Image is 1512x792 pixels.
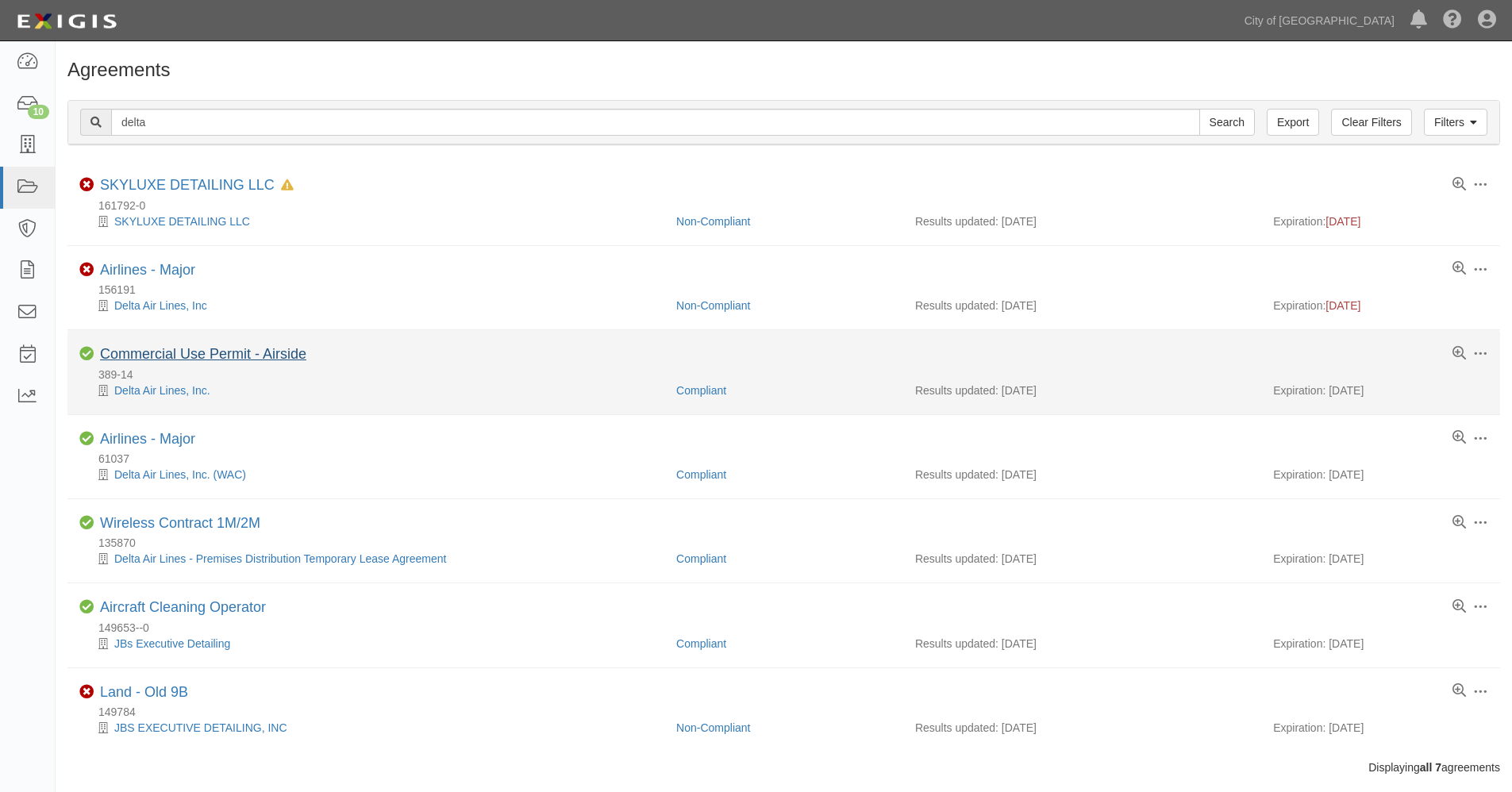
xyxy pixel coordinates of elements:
i: Non-Compliant [79,685,94,699]
a: JBs Executive Detailing [114,637,230,650]
div: SKYLUXE DETAILING LLC [100,177,294,194]
div: Results updated: [DATE] [915,636,1249,652]
div: JBs Executive Detailing [79,636,664,652]
i: Compliant [79,432,94,446]
a: JBS EXECUTIVE DETAILING, INC [114,721,287,734]
a: View results summary [1452,178,1466,192]
a: Compliant [676,468,726,481]
div: 10 [28,105,49,119]
i: Non-Compliant [79,178,94,192]
input: Search [111,109,1200,136]
span: [DATE] [1325,299,1360,312]
div: Results updated: [DATE] [915,467,1249,483]
div: Land - Old 9B [100,684,188,702]
a: View results summary [1452,600,1466,614]
a: View results summary [1452,431,1466,445]
div: Commercial Use Permit - Airside [100,346,306,363]
div: 149653--0 [79,620,1500,636]
a: Filters [1424,109,1487,136]
h1: Agreements [67,60,1500,80]
a: Delta Air Lines, Inc. (WAC) [114,468,246,481]
div: Results updated: [DATE] [915,213,1249,229]
div: 389-14 [79,367,1500,383]
div: Results updated: [DATE] [915,551,1249,567]
input: Search [1199,109,1255,136]
img: logo-5460c22ac91f19d4615b14bd174203de0afe785f0fc80cf4dbbc73dc1793850b.png [12,7,121,36]
div: Expiration: [DATE] [1273,720,1488,736]
div: Delta Air Lines, Inc. [79,383,664,398]
a: View results summary [1452,262,1466,276]
a: SKYLUXE DETAILING LLC [100,177,275,193]
a: Airlines - Major [100,431,195,447]
a: SKYLUXE DETAILING LLC [114,215,250,228]
div: Expiration: [DATE] [1273,551,1488,567]
a: Aircraft Cleaning Operator [100,599,266,615]
div: 156191 [79,282,1500,298]
a: Wireless Contract 1M/2M [100,515,260,531]
div: Expiration: [DATE] [1273,636,1488,652]
div: 135870 [79,535,1500,551]
div: Results updated: [DATE] [915,720,1249,736]
a: Commercial Use Permit - Airside [100,346,306,362]
div: Displaying agreements [56,759,1512,775]
i: Non-Compliant [79,263,94,277]
div: Aircraft Cleaning Operator [100,599,266,617]
i: Compliant [79,600,94,614]
div: SKYLUXE DETAILING LLC [79,213,664,229]
a: View results summary [1452,684,1466,698]
a: Land - Old 9B [100,684,188,700]
div: JBS EXECUTIVE DETAILING, INC [79,720,664,736]
a: Non-Compliant [676,299,750,312]
div: Results updated: [DATE] [915,298,1249,313]
a: View results summary [1452,347,1466,361]
div: 149784 [79,704,1500,720]
div: Expiration: [DATE] [1273,383,1488,398]
div: Airlines - Major [100,262,195,279]
a: Non-Compliant [676,721,750,734]
a: City of [GEOGRAPHIC_DATA] [1237,5,1402,37]
a: Compliant [676,552,726,565]
div: 61037 [79,451,1500,467]
i: Compliant [79,516,94,530]
div: Expiration: [1273,298,1488,313]
i: Compliant [79,347,94,361]
div: Airlines - Major [100,431,195,448]
a: Delta Air Lines, Inc [114,299,207,312]
a: Non-Compliant [676,215,750,228]
i: Help Center - Complianz [1443,11,1462,30]
a: Compliant [676,637,726,650]
a: Airlines - Major [100,262,195,278]
div: Delta Air Lines - Premises Distribution Temporary Lease Agreement [79,551,664,567]
a: Export [1267,109,1319,136]
div: Delta Air Lines, Inc [79,298,664,313]
a: Delta Air Lines, Inc. [114,384,210,397]
div: Wireless Contract 1M/2M [100,515,260,532]
a: View results summary [1452,516,1466,530]
b: all 7 [1420,761,1441,774]
div: Results updated: [DATE] [915,383,1249,398]
a: Clear Filters [1331,109,1411,136]
div: 161792-0 [79,198,1500,213]
div: Delta Air Lines, Inc. (WAC) [79,467,664,483]
a: Delta Air Lines - Premises Distribution Temporary Lease Agreement [114,552,446,565]
span: [DATE] [1325,215,1360,228]
div: Expiration: [1273,213,1488,229]
div: Expiration: [DATE] [1273,467,1488,483]
a: Compliant [676,384,726,397]
i: In Default since 05/05/2025 [281,180,294,191]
